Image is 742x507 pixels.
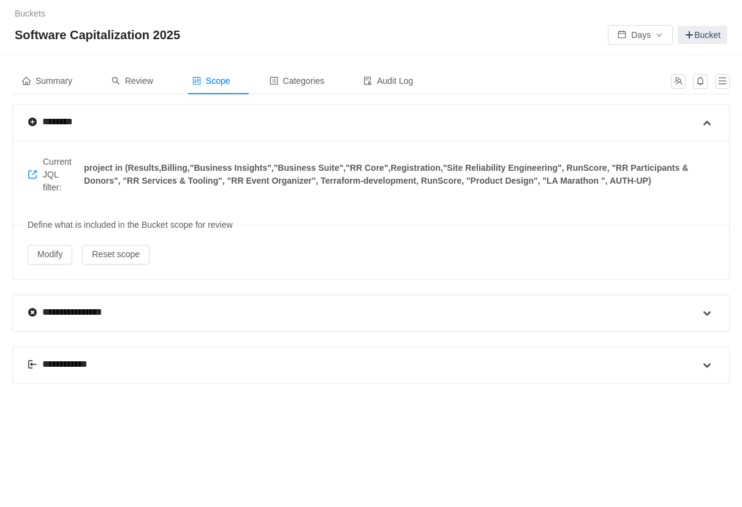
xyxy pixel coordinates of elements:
[15,9,45,18] a: Buckets
[270,76,325,86] span: Categories
[82,245,150,265] button: Reset scope
[15,25,187,45] span: Software Capitalization 2025
[84,162,714,187] span: project in (Results,Billing,"Business Insights","Business Suite","RR Core",Registration,"Site Rel...
[112,77,120,85] i: icon: search
[270,77,278,85] i: icon: profile
[715,74,730,89] button: icon: menu
[192,77,201,85] i: icon: control
[28,245,72,265] button: Modify
[363,77,372,85] i: icon: audit
[678,26,727,44] a: Bucket
[693,74,708,89] button: icon: bell
[22,76,72,86] span: Summary
[28,156,714,194] span: Current JQL filter:
[112,76,153,86] span: Review
[23,214,238,236] span: Define what is included in the Bucket scope for review
[671,74,686,89] button: icon: team
[192,76,230,86] span: Scope
[22,77,31,85] i: icon: home
[363,76,413,86] span: Audit Log
[608,25,673,45] button: icon: calendarDaysicon: down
